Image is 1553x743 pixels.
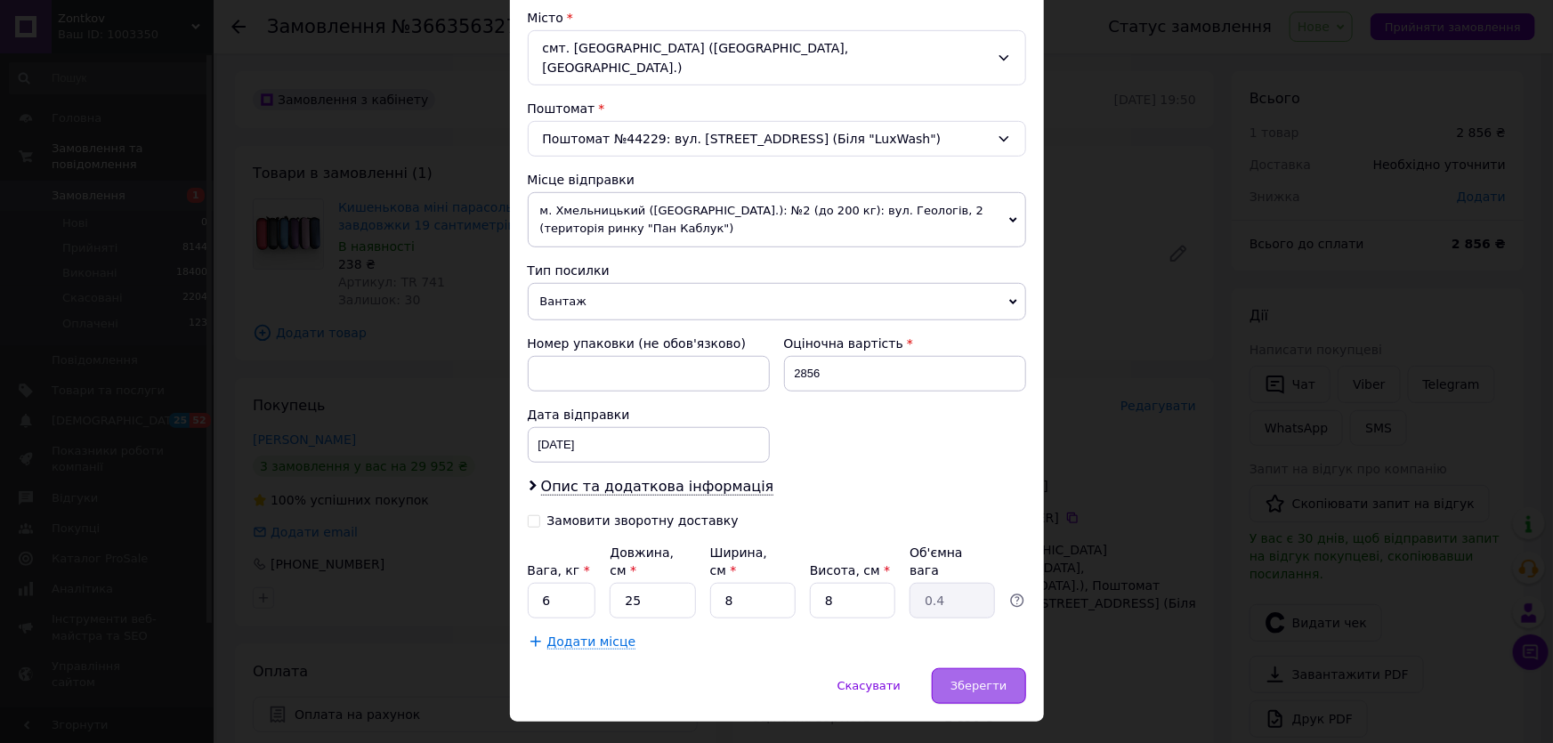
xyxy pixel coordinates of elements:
span: Місце відправки [528,173,635,187]
div: Об'ємна вага [910,544,995,579]
label: Ширина, см [710,545,767,577]
div: Поштомат №44229: вул. [STREET_ADDRESS] (Біля "LuxWash") [528,121,1026,157]
div: Дата відправки [528,406,770,424]
div: Оціночна вартість [784,335,1026,352]
div: Місто [528,9,1026,27]
span: м. Хмельницький ([GEOGRAPHIC_DATA].): №2 (до 200 кг): вул. Геологів, 2 (територія ринку "Пан Кабл... [528,192,1026,247]
div: Замовити зворотну доставку [547,513,739,529]
div: смт. [GEOGRAPHIC_DATA] ([GEOGRAPHIC_DATA], [GEOGRAPHIC_DATA].) [528,30,1026,85]
span: Скасувати [837,679,901,692]
span: Зберегти [950,679,1007,692]
span: Тип посилки [528,263,610,278]
label: Висота, см [810,563,890,577]
span: Вантаж [528,283,1026,320]
span: Опис та додаткова інформація [541,478,774,496]
span: Додати місце [547,634,636,650]
div: Номер упаковки (не обов'язково) [528,335,770,352]
div: Поштомат [528,100,1026,117]
label: Вага, кг [528,563,590,577]
label: Довжина, см [610,545,674,577]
